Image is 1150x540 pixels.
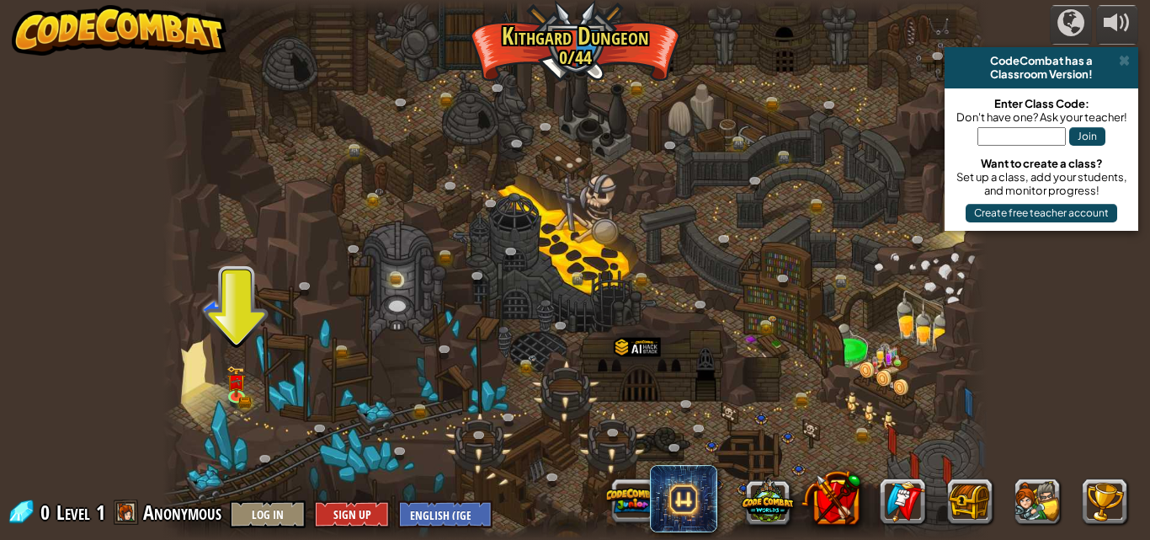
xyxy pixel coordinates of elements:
[951,54,1131,67] div: CodeCombat has a
[375,188,384,195] img: portrait.png
[96,499,105,526] span: 1
[230,500,306,528] button: Log In
[12,5,227,56] img: CodeCombat - Learn how to code by playing a game
[953,157,1130,170] div: Want to create a class?
[1069,127,1105,146] button: Join
[953,97,1130,110] div: Enter Class Code:
[143,499,221,526] span: Anonymous
[966,204,1117,222] button: Create free teacher account
[951,67,1131,81] div: Classroom Version!
[953,110,1130,124] div: Don't have one? Ask your teacher!
[953,170,1130,197] div: Set up a class, add your students, and monitor progress!
[314,500,390,528] button: Sign Up
[1050,5,1092,45] button: Campaigns
[227,366,247,398] img: level-banner-unlock.png
[768,316,777,323] img: portrait.png
[527,356,536,362] img: portrait.png
[40,499,55,526] span: 0
[231,377,242,386] img: portrait.png
[1096,5,1138,45] button: Adjust volume
[56,499,90,527] span: Level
